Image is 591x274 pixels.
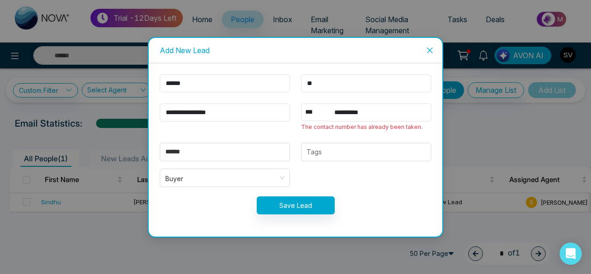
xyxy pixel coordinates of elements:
span: The contact number has already been taken. [301,123,422,130]
span: Buyer [165,172,284,184]
div: Open Intercom Messenger [560,243,582,265]
div: Add New Lead [160,45,431,55]
button: Close [417,38,442,63]
button: Save Lead [257,196,335,214]
span: close [426,47,434,54]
